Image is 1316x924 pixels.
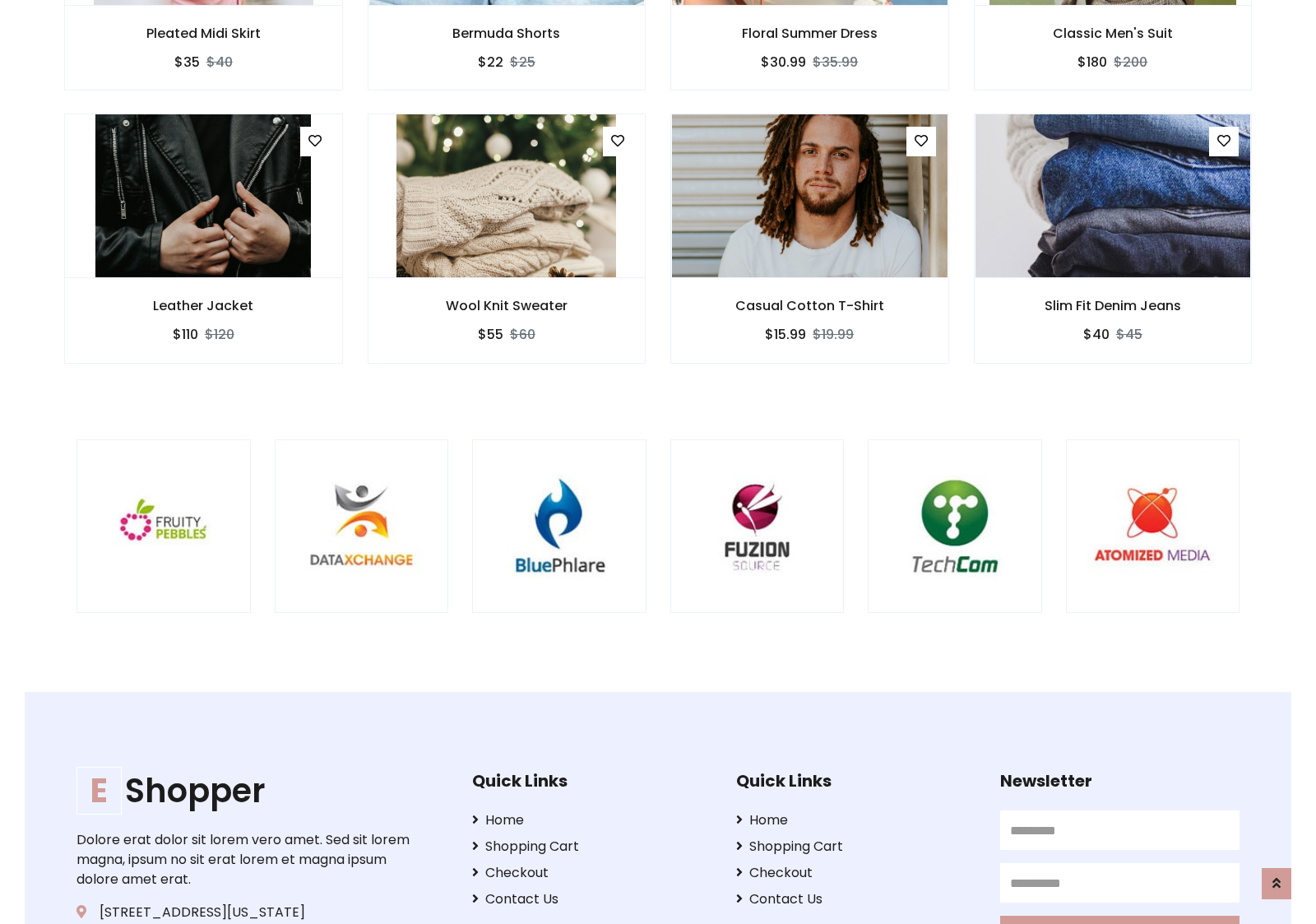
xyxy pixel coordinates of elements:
[472,863,711,883] a: Checkout
[76,767,122,815] span: E
[736,863,975,883] a: Checkout
[76,771,420,810] a: EShopper
[174,54,200,70] h6: $35
[671,298,948,313] h6: Casual Cotton T-Shirt
[368,298,646,313] h6: Wool Knit Sweater
[76,830,420,889] p: Dolore erat dolor sit lorem vero amet. Sed sit lorem magna, ipsum no sit erat lorem et magna ipsu...
[65,298,342,313] h6: Leather Jacket
[206,53,233,72] del: $40
[478,54,503,70] h6: $22
[472,889,711,909] a: Contact Us
[1083,327,1110,342] h6: $40
[76,771,420,810] h1: Shopper
[472,837,711,857] a: Shopping Cart
[368,26,646,41] h6: Bermuda Shorts
[1000,771,1240,791] h5: Newsletter
[761,54,806,70] h6: $30.99
[1114,53,1147,72] del: $200
[813,53,858,72] del: $35.99
[1116,325,1142,344] del: $45
[736,771,975,791] h5: Quick Links
[1077,54,1107,70] h6: $180
[736,889,975,909] a: Contact Us
[65,26,342,41] h6: Pleated Midi Skirt
[765,327,806,342] h6: $15.99
[736,810,975,830] a: Home
[510,325,535,344] del: $60
[472,771,711,791] h5: Quick Links
[472,810,711,830] a: Home
[975,298,1252,313] h6: Slim Fit Denim Jeans
[510,53,535,72] del: $25
[478,327,503,342] h6: $55
[736,837,975,857] a: Shopping Cart
[671,26,948,41] h6: Floral Summer Dress
[173,327,198,342] h6: $110
[975,26,1252,41] h6: Classic Men's Suit
[813,325,854,344] del: $19.99
[76,903,420,922] p: [STREET_ADDRESS][US_STATE]
[205,325,234,344] del: $120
